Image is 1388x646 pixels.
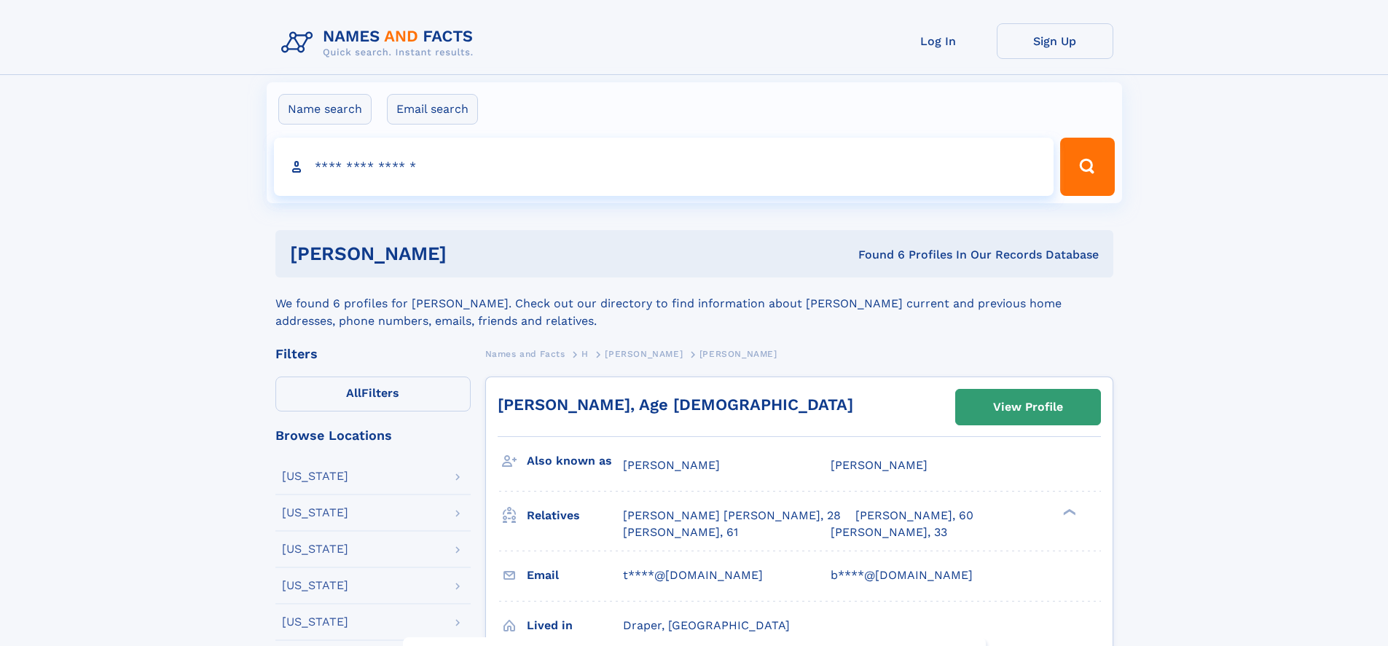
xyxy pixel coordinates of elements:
[605,344,683,363] a: [PERSON_NAME]
[282,470,348,482] div: [US_STATE]
[623,458,720,472] span: [PERSON_NAME]
[1060,138,1114,196] button: Search Button
[652,247,1099,263] div: Found 6 Profiles In Our Records Database
[993,390,1063,424] div: View Profile
[282,543,348,555] div: [US_STATE]
[275,347,471,361] div: Filters
[623,524,738,540] a: [PERSON_NAME], 61
[346,386,361,400] span: All
[581,344,589,363] a: H
[275,377,471,411] label: Filters
[855,508,973,524] a: [PERSON_NAME], 60
[275,23,485,63] img: Logo Names and Facts
[485,344,565,363] a: Names and Facts
[387,94,478,125] label: Email search
[956,390,1100,425] a: View Profile
[527,503,623,528] h3: Relatives
[498,395,853,414] a: [PERSON_NAME], Age [DEMOGRAPHIC_DATA]
[282,616,348,628] div: [US_STATE]
[831,524,947,540] a: [PERSON_NAME], 33
[274,138,1054,196] input: search input
[623,508,841,524] a: [PERSON_NAME] [PERSON_NAME], 28
[282,507,348,519] div: [US_STATE]
[581,349,589,359] span: H
[282,580,348,591] div: [US_STATE]
[275,429,471,442] div: Browse Locations
[527,563,623,588] h3: Email
[699,349,777,359] span: [PERSON_NAME]
[605,349,683,359] span: [PERSON_NAME]
[290,245,653,263] h1: [PERSON_NAME]
[278,94,372,125] label: Name search
[1059,508,1077,517] div: ❯
[275,277,1113,330] div: We found 6 profiles for [PERSON_NAME]. Check out our directory to find information about [PERSON_...
[527,613,623,638] h3: Lived in
[880,23,997,59] a: Log In
[997,23,1113,59] a: Sign Up
[623,618,790,632] span: Draper, [GEOGRAPHIC_DATA]
[527,449,623,473] h3: Also known as
[831,458,928,472] span: [PERSON_NAME]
